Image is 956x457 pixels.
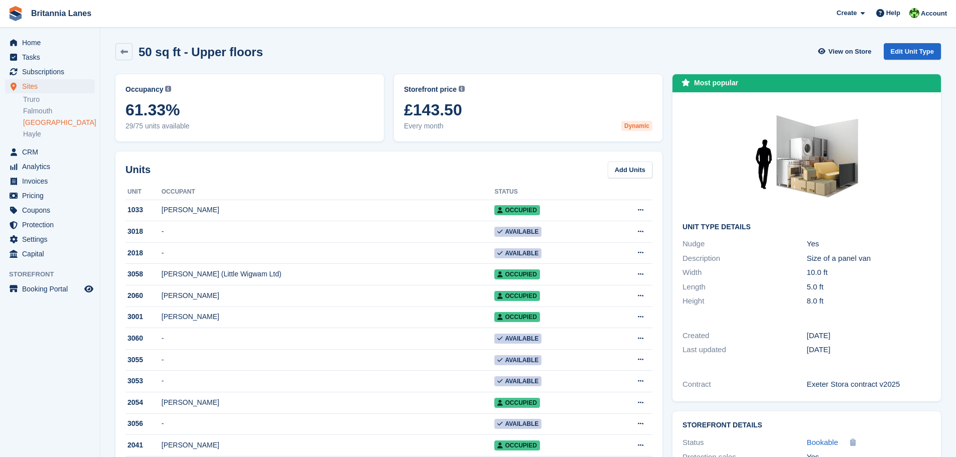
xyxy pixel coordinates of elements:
[621,121,652,131] div: Dynamic
[5,247,95,261] a: menu
[682,295,806,307] div: Height
[494,419,541,429] span: Available
[817,43,876,60] a: View on Store
[494,398,539,408] span: Occupied
[682,267,806,278] div: Width
[22,218,82,232] span: Protection
[807,437,839,448] a: Bookable
[125,226,162,237] div: 3018
[807,253,931,264] div: Size of a panel van
[807,267,931,278] div: 10.0 ft
[921,9,947,19] span: Account
[682,344,806,356] div: Last updated
[22,79,82,93] span: Sites
[22,145,82,159] span: CRM
[807,330,931,342] div: [DATE]
[22,189,82,203] span: Pricing
[5,282,95,296] a: menu
[125,101,374,119] span: 61.33%
[162,397,495,408] div: [PERSON_NAME]
[125,269,162,279] div: 3058
[807,295,931,307] div: 8.0 ft
[807,281,931,293] div: 5.0 ft
[494,248,541,258] span: Available
[682,253,806,264] div: Description
[837,8,857,18] span: Create
[5,65,95,79] a: menu
[682,223,931,231] h2: Unit Type details
[807,238,931,250] div: Yes
[884,43,941,60] a: Edit Unit Type
[608,162,652,178] a: Add Units
[162,242,495,264] td: -
[125,397,162,408] div: 2054
[125,205,162,215] div: 1033
[23,118,95,127] a: [GEOGRAPHIC_DATA]
[694,78,738,88] div: Most popular
[139,45,263,59] h2: 50 sq ft - Upper floors
[829,47,872,57] span: View on Store
[494,184,609,200] th: Status
[23,95,95,104] a: Truro
[125,184,162,200] th: Unit
[404,84,457,95] span: Storefront price
[22,247,82,261] span: Capital
[22,160,82,174] span: Analytics
[162,269,495,279] div: [PERSON_NAME] (Little Wigwam Ltd)
[404,101,652,119] span: £143.50
[494,440,539,450] span: Occupied
[22,232,82,246] span: Settings
[125,418,162,429] div: 3056
[494,205,539,215] span: Occupied
[886,8,900,18] span: Help
[83,283,95,295] a: Preview store
[125,84,163,95] span: Occupancy
[125,121,374,131] span: 29/75 units available
[125,248,162,258] div: 2018
[5,232,95,246] a: menu
[9,269,100,279] span: Storefront
[404,121,652,131] span: Every month
[125,440,162,450] div: 2041
[162,184,495,200] th: Occupant
[162,312,495,322] div: [PERSON_NAME]
[5,145,95,159] a: menu
[459,86,465,92] img: icon-info-grey-7440780725fd019a000dd9b08b2336e03edf1995a4989e88bcd33f0948082b44.svg
[162,349,495,371] td: -
[909,8,919,18] img: Robert Parr
[494,227,541,237] span: Available
[22,50,82,64] span: Tasks
[682,281,806,293] div: Length
[5,218,95,232] a: menu
[494,355,541,365] span: Available
[125,290,162,301] div: 2060
[494,269,539,279] span: Occupied
[807,344,931,356] div: [DATE]
[125,333,162,344] div: 3060
[682,421,931,429] h2: Storefront Details
[162,413,495,435] td: -
[494,334,541,344] span: Available
[8,6,23,21] img: stora-icon-8386f47178a22dfd0bd8f6a31ec36ba5ce8667c1dd55bd0f319d3a0aa187defe.svg
[165,86,171,92] img: icon-info-grey-7440780725fd019a000dd9b08b2336e03edf1995a4989e88bcd33f0948082b44.svg
[162,371,495,392] td: -
[5,79,95,93] a: menu
[125,376,162,386] div: 3053
[125,162,151,177] h2: Units
[22,203,82,217] span: Coupons
[162,328,495,350] td: -
[162,290,495,301] div: [PERSON_NAME]
[5,160,95,174] a: menu
[23,129,95,139] a: Hayle
[162,221,495,243] td: -
[682,379,806,390] div: Contract
[22,36,82,50] span: Home
[807,438,839,446] span: Bookable
[125,355,162,365] div: 3055
[27,5,95,22] a: Britannia Lanes
[682,437,806,448] div: Status
[162,440,495,450] div: [PERSON_NAME]
[162,205,495,215] div: [PERSON_NAME]
[22,282,82,296] span: Booking Portal
[732,102,882,215] img: 50-sqft-unit.jpg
